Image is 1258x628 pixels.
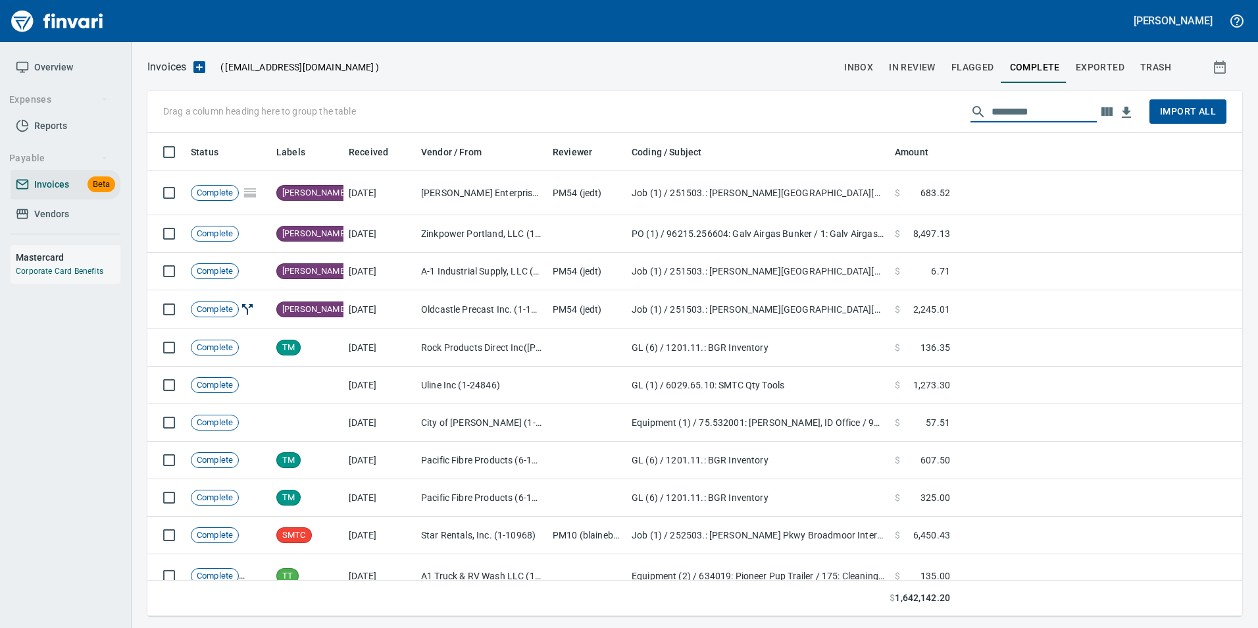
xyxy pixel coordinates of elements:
[277,454,300,467] span: TM
[626,215,890,253] td: PO (1) / 96215.256604: Galv Airgas Bunker / 1: Galv Airgas Bunkers
[626,404,890,442] td: Equipment (1) / 75.532001: [PERSON_NAME], ID Office / 90: Engine / 2: Parts/Other
[191,570,238,583] span: Complete
[343,442,416,479] td: [DATE]
[626,554,890,598] td: Equipment (2) / 634019: Pioneer Pup Trailer / 175: Cleaning / 2: Parts/Other
[889,59,936,76] span: In Review
[343,404,416,442] td: [DATE]
[186,59,213,75] button: Upload an Invoice
[239,187,261,197] span: Pages Split
[191,144,218,160] span: Status
[547,290,626,329] td: PM54 (jedt)
[11,170,120,199] a: InvoicesBeta
[1076,59,1124,76] span: Exported
[895,144,928,160] span: Amount
[913,529,950,542] span: 6,450.43
[547,171,626,215] td: PM54 (jedt)
[416,479,547,517] td: Pacific Fibre Products (6-10754)
[224,61,375,74] span: [EMAIL_ADDRESS][DOMAIN_NAME]
[416,442,547,479] td: Pacific Fibre Products (6-10754)
[416,404,547,442] td: City of [PERSON_NAME] (1-39280)
[1130,11,1216,31] button: [PERSON_NAME]
[626,517,890,554] td: Job (1) / 252503.: [PERSON_NAME] Pkwy Broadmoor Intersection / 40015. 01.: HMA Cl 1/2 PG 64S-28 (...
[16,267,103,276] a: Corporate Card Benefits
[913,303,950,316] span: 2,245.01
[895,529,900,542] span: $
[931,265,950,278] span: 6.71
[1200,55,1242,79] button: Show invoices within a particular date range
[4,88,114,112] button: Expenses
[632,144,718,160] span: Coding / Subject
[626,442,890,479] td: GL (6) / 1201.11.: BGR Inventory
[895,379,900,392] span: $
[632,144,701,160] span: Coding / Subject
[343,329,416,367] td: [DATE]
[895,591,950,605] span: 1,642,142.20
[34,206,69,222] span: Vendors
[920,569,950,583] span: 135.00
[276,144,322,160] span: Labels
[343,171,416,215] td: [DATE]
[11,53,120,82] a: Overview
[416,554,547,598] td: A1 Truck & RV Wash LLC (1-30656)
[421,144,482,160] span: Vendor / From
[343,517,416,554] td: [DATE]
[147,59,186,75] p: Invoices
[9,92,109,108] span: Expenses
[277,228,352,240] span: [PERSON_NAME]
[191,454,238,467] span: Complete
[1140,59,1171,76] span: trash
[349,144,388,160] span: Received
[895,341,900,354] span: $
[277,492,300,504] span: TM
[191,187,238,199] span: Complete
[191,265,238,278] span: Complete
[239,303,256,314] span: Invoice Split
[920,454,950,467] span: 607.50
[34,59,73,76] span: Overview
[920,491,950,504] span: 325.00
[1117,103,1136,122] button: Download Table
[191,144,236,160] span: Status
[951,59,994,76] span: Flagged
[11,199,120,229] a: Vendors
[261,570,278,581] span: Invoice Split
[191,379,238,392] span: Complete
[416,329,547,367] td: Rock Products Direct Inc([PERSON_NAME] Rock) (6-38354)
[277,187,352,199] span: [PERSON_NAME]
[1160,103,1216,120] span: Import All
[553,144,592,160] span: Reviewer
[343,554,416,598] td: [DATE]
[547,253,626,290] td: PM54 (jedt)
[626,171,890,215] td: Job (1) / 251503.: [PERSON_NAME][GEOGRAPHIC_DATA][PERSON_NAME] Industrial / 14. 012.: Addendum 5 ...
[416,290,547,329] td: Oldcastle Precast Inc. (1-11232)
[343,367,416,404] td: [DATE]
[626,253,890,290] td: Job (1) / 251503.: [PERSON_NAME][GEOGRAPHIC_DATA][PERSON_NAME] Industrial / 1003. .: General Requ...
[913,227,950,240] span: 8,497.13
[895,227,900,240] span: $
[88,177,115,192] span: Beta
[416,171,547,215] td: [PERSON_NAME] Enterprises Inc (1-10368)
[626,479,890,517] td: GL (6) / 1201.11.: BGR Inventory
[343,215,416,253] td: [DATE]
[416,367,547,404] td: Uline Inc (1-24846)
[416,517,547,554] td: Star Rentals, Inc. (1-10968)
[626,290,890,329] td: Job (1) / 251503.: [PERSON_NAME][GEOGRAPHIC_DATA][PERSON_NAME] Industrial / 514812. 02.: Storm 48...
[277,265,352,278] span: [PERSON_NAME]
[8,5,107,37] img: Finvari
[895,416,900,429] span: $
[416,253,547,290] td: A-1 Industrial Supply, LLC (1-29744)
[895,144,945,160] span: Amount
[191,492,238,504] span: Complete
[547,517,626,554] td: PM10 (blaineb, elleb, paytonmc, [PERSON_NAME])
[913,379,950,392] span: 1,273.30
[239,570,261,581] span: Pages Split
[895,569,900,583] span: $
[34,118,67,134] span: Reports
[191,303,238,316] span: Complete
[277,303,352,316] span: [PERSON_NAME]
[1010,59,1060,76] span: Complete
[343,290,416,329] td: [DATE]
[626,329,890,367] td: GL (6) / 1201.11.: BGR Inventory
[277,342,300,354] span: TM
